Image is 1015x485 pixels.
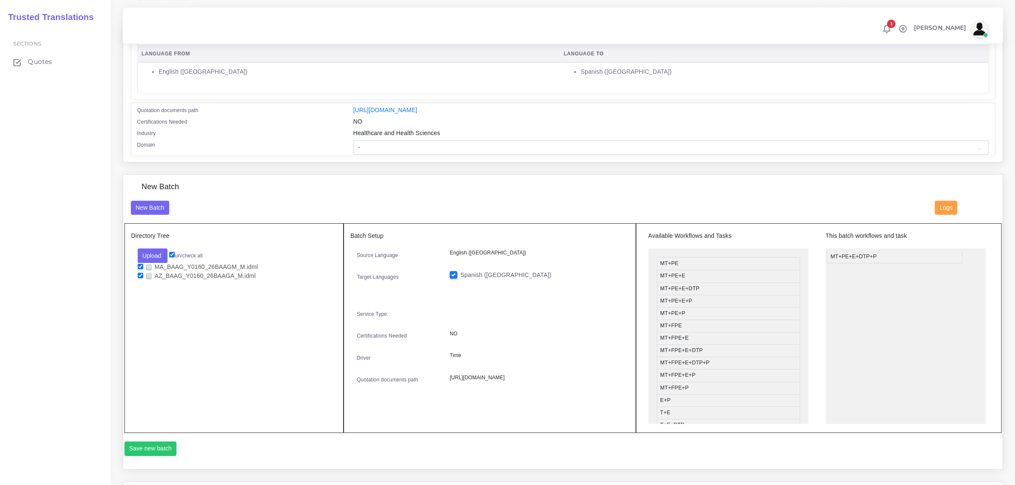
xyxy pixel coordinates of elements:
[2,12,94,22] h2: Trusted Translations
[357,332,407,340] label: Certifications Needed
[657,257,800,270] li: MT+PE
[879,24,894,34] a: 1
[13,40,41,47] span: Sections
[137,107,199,114] label: Quotation documents path
[826,232,986,240] h5: This batch workflows and task
[581,67,984,76] li: Spanish ([GEOGRAPHIC_DATA])
[657,344,800,357] li: MT+FPE+E+DTP
[2,10,94,24] a: Trusted Translations
[357,376,418,384] label: Quotation documents path
[142,182,179,192] h4: New Batch
[169,252,175,257] input: un/check all
[657,382,800,395] li: MT+FPE+P
[143,263,261,271] a: MA_BAAG_Y0160_26BAAGM_M.idml
[910,20,991,38] a: [PERSON_NAME]avatar
[935,201,957,215] button: Logs
[357,273,399,281] label: Target Languages
[357,354,371,362] label: Driver
[137,45,559,63] th: Language From
[657,320,800,332] li: MT+FPE
[357,310,388,318] label: Service Type:
[657,419,800,432] li: T+E+DTP
[357,251,398,259] label: Source Language
[657,307,800,320] li: MT+PE+P
[450,329,623,338] p: NO
[6,53,104,71] a: Quotes
[914,25,966,31] span: [PERSON_NAME]
[138,248,168,263] button: Upload
[657,270,800,283] li: MT+PE+E
[131,232,337,240] h5: Directory Tree
[657,283,800,295] li: MT+PE+E+DTP
[657,394,800,407] li: E+P
[143,272,259,280] a: AZ_BAAG_Y0160_26BAAGA_M.idml
[450,351,623,360] p: Time
[657,407,800,419] li: T+E
[347,117,995,129] div: NO
[353,107,417,113] a: [URL][DOMAIN_NAME]
[137,118,188,126] label: Certifications Needed
[450,373,623,382] p: [URL][DOMAIN_NAME]
[559,45,989,63] th: Language To
[648,232,809,240] h5: Available Workflows and Tasks
[657,332,800,345] li: MT+FPE+E
[657,357,800,370] li: MT+FPE+E+DTP+P
[169,252,202,260] label: un/check all
[137,130,156,137] label: Industry
[657,369,800,382] li: MT+FPE+E+P
[131,204,170,211] a: New Batch
[131,201,170,215] button: New Batch
[887,20,896,28] span: 1
[124,442,177,456] button: Save new batch
[450,248,623,257] p: English ([GEOGRAPHIC_DATA])
[347,129,995,140] div: Healthcare and Health Sciences
[827,251,962,263] li: MT+PE+E+DTP+P
[137,141,155,149] label: Domain
[460,271,551,280] label: Spanish ([GEOGRAPHIC_DATA])
[350,232,629,240] h5: Batch Setup
[940,204,953,211] span: Logs
[657,295,800,308] li: MT+PE+E+P
[971,20,988,38] img: avatar
[28,57,52,66] span: Quotes
[159,67,555,76] li: English ([GEOGRAPHIC_DATA])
